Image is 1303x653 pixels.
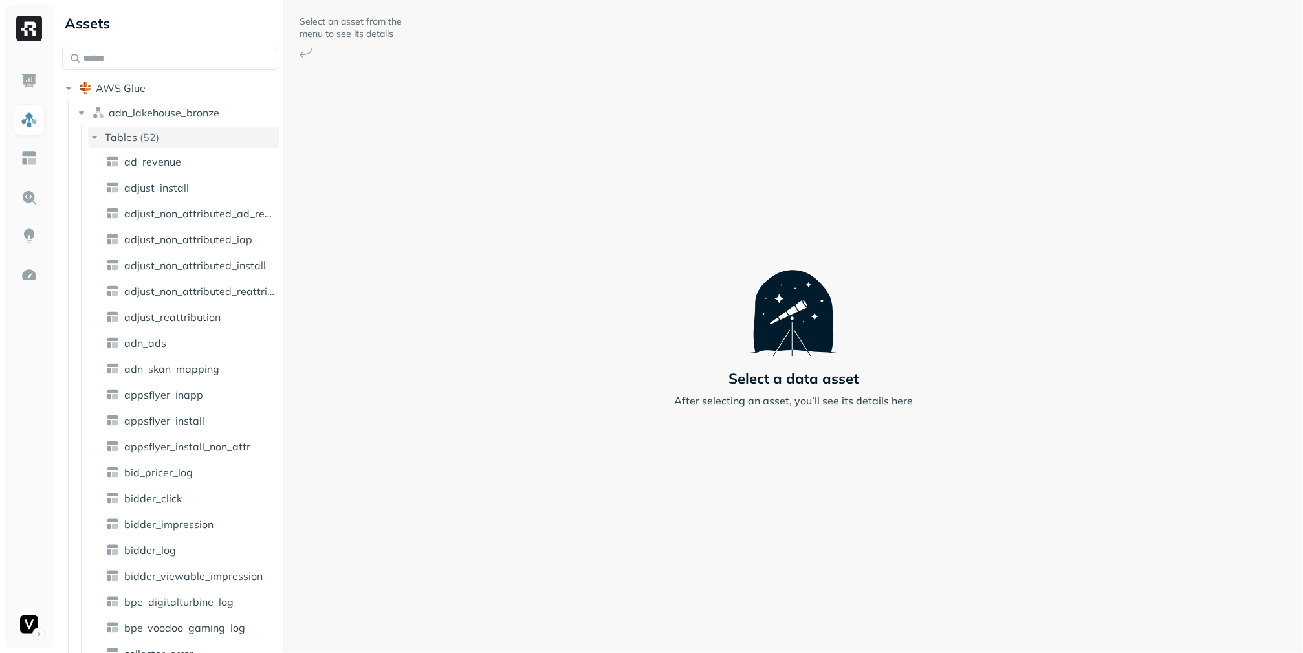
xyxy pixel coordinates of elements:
[21,189,38,206] img: Query Explorer
[101,281,280,302] a: adjust_non_attributed_reattribution
[62,13,278,34] div: Assets
[106,233,119,246] img: table
[124,285,275,298] span: adjust_non_attributed_reattribution
[124,388,203,401] span: appsflyer_inapp
[21,150,38,167] img: Asset Explorer
[101,229,280,250] a: adjust_non_attributed_iap
[21,267,38,283] img: Optimization
[101,488,280,509] a: bidder_click
[106,207,119,220] img: table
[20,615,38,634] img: Voodoo
[106,570,119,582] img: table
[106,337,119,349] img: table
[106,440,119,453] img: table
[101,462,280,483] a: bid_pricer_log
[16,16,42,41] img: Ryft
[124,544,176,557] span: bidder_log
[106,544,119,557] img: table
[92,106,105,119] img: namespace
[101,566,280,586] a: bidder_viewable_impression
[124,259,266,272] span: adjust_non_attributed_install
[140,131,159,144] p: ( 52 )
[106,621,119,634] img: table
[96,82,146,94] span: AWS Glue
[124,337,166,349] span: adn_ads
[79,82,92,94] img: root
[101,514,280,535] a: bidder_impression
[674,393,913,408] p: After selecting an asset, you’ll see its details here
[101,540,280,560] a: bidder_log
[106,362,119,375] img: table
[21,228,38,245] img: Insights
[106,518,119,531] img: table
[101,359,280,379] a: adn_skan_mapping
[728,370,859,388] p: Select a data asset
[75,102,279,123] button: adn_lakehouse_bronze
[124,621,245,634] span: bpe_voodoo_gaming_log
[124,570,263,582] span: bidder_viewable_impression
[101,436,280,457] a: appsflyer_install_non_attr
[124,362,219,375] span: adn_skan_mapping
[101,255,280,276] a: adjust_non_attributed_install
[749,245,838,356] img: Telescope
[300,16,403,40] p: Select an asset from the menu to see its details
[21,111,38,128] img: Assets
[106,181,119,194] img: table
[124,440,250,453] span: appsflyer_install_non_attr
[124,233,252,246] span: adjust_non_attributed_iap
[101,410,280,431] a: appsflyer_install
[109,106,219,119] span: adn_lakehouse_bronze
[124,181,189,194] span: adjust_install
[101,333,280,353] a: adn_ads
[124,466,193,479] span: bid_pricer_log
[88,127,279,148] button: Tables(52)
[124,492,182,505] span: bidder_click
[101,151,280,172] a: ad_revenue
[101,617,280,638] a: bpe_voodoo_gaming_log
[105,131,137,144] span: Tables
[106,492,119,505] img: table
[106,311,119,324] img: table
[124,595,234,608] span: bpe_digitalturbine_log
[106,285,119,298] img: table
[101,307,280,327] a: adjust_reattribution
[101,203,280,224] a: adjust_non_attributed_ad_revenue
[124,207,275,220] span: adjust_non_attributed_ad_revenue
[106,155,119,168] img: table
[124,155,181,168] span: ad_revenue
[124,311,221,324] span: adjust_reattribution
[124,414,204,427] span: appsflyer_install
[101,177,280,198] a: adjust_install
[106,595,119,608] img: table
[101,592,280,612] a: bpe_digitalturbine_log
[62,78,278,98] button: AWS Glue
[124,518,214,531] span: bidder_impression
[106,259,119,272] img: table
[101,384,280,405] a: appsflyer_inapp
[21,72,38,89] img: Dashboard
[300,48,312,58] img: Arrow
[106,414,119,427] img: table
[106,466,119,479] img: table
[106,388,119,401] img: table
